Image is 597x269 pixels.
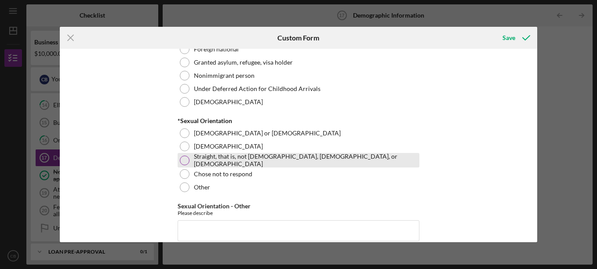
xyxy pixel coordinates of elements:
[502,29,515,47] div: Save
[194,171,252,178] label: Chose not to respond
[194,59,293,66] label: Granted asylum, refugee, visa holder
[194,85,320,92] label: Under Deferred Action for Childhood Arrivals
[194,46,239,53] label: Foreign national
[194,130,341,137] label: [DEMOGRAPHIC_DATA] or [DEMOGRAPHIC_DATA]
[194,153,417,167] label: Straight, that is, not [DEMOGRAPHIC_DATA], [DEMOGRAPHIC_DATA], or [DEMOGRAPHIC_DATA]
[194,184,210,191] label: Other
[277,34,319,42] h6: Custom Form
[194,143,263,150] label: [DEMOGRAPHIC_DATA]
[178,202,251,210] label: Sexual Orientation - Other
[178,210,419,216] div: Please describe
[194,98,263,105] label: [DEMOGRAPHIC_DATA]
[494,29,537,47] button: Save
[178,117,419,124] div: *Sexual Orientation
[194,72,255,79] label: Nonimmigrant person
